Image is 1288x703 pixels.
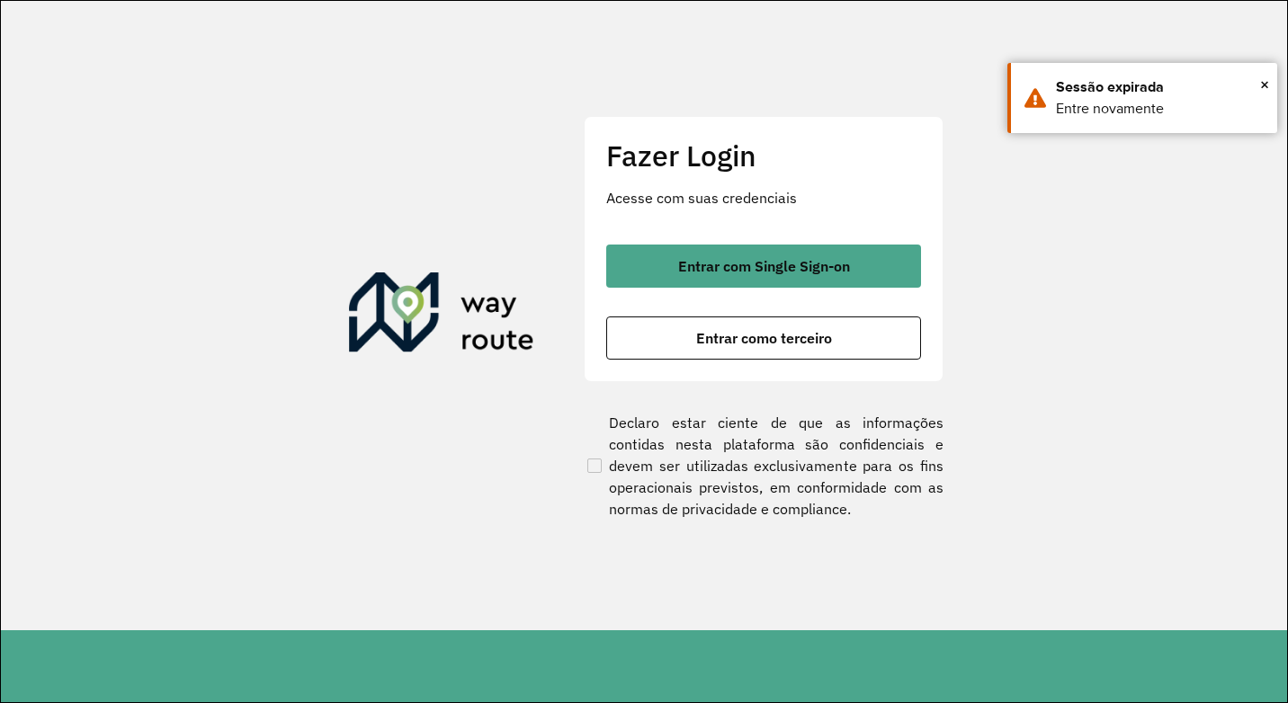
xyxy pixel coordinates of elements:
h2: Fazer Login [606,138,921,173]
p: Acesse com suas credenciais [606,187,921,209]
span: × [1260,71,1269,98]
div: Entre novamente [1056,98,1264,120]
img: Roteirizador AmbevTech [349,272,534,359]
button: button [606,245,921,288]
button: Close [1260,71,1269,98]
div: Sessão expirada [1056,76,1264,98]
button: button [606,316,921,360]
label: Declaro estar ciente de que as informações contidas nesta plataforma são confidenciais e devem se... [584,412,944,520]
span: Entrar como terceiro [696,331,832,345]
span: Entrar com Single Sign-on [678,259,850,273]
